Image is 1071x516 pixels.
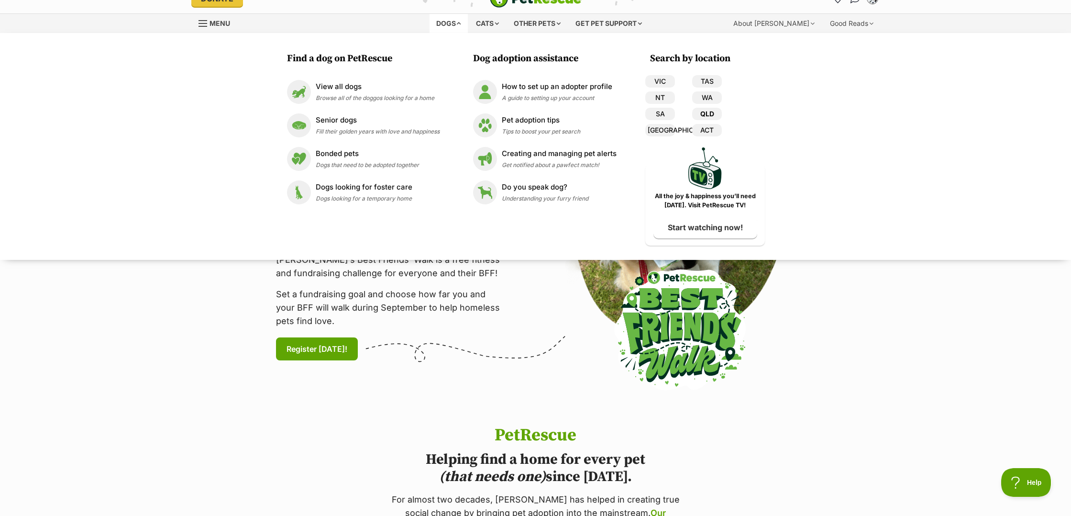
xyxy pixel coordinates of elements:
p: Creating and managing pet alerts [502,148,617,159]
h3: Search by location [650,52,765,66]
a: [GEOGRAPHIC_DATA] [645,124,675,136]
a: Dogs looking for foster care Dogs looking for foster care Dogs looking for a temporary home [287,180,440,204]
span: Tips to boost your pet search [502,128,580,135]
div: Get pet support [569,14,649,33]
img: Dogs looking for foster care [287,180,311,204]
h1: PetRescue [388,426,683,445]
img: View all dogs [287,80,311,104]
a: Do you speak dog? Do you speak dog? Understanding your furry friend [473,180,617,204]
img: Senior dogs [287,113,311,137]
a: TAS [692,75,722,88]
h2: Helping find a home for every pet since [DATE]. [388,451,683,485]
a: WA [692,91,722,104]
p: Do you speak dog? [502,182,588,193]
img: PetRescue TV logo [688,147,722,189]
span: Get notified about a pawfect match! [502,161,599,168]
p: Senior dogs [316,115,440,126]
div: Cats [469,14,506,33]
img: Pet adoption tips [473,113,497,137]
a: Senior dogs Senior dogs Fill their golden years with love and happiness [287,113,440,137]
a: VIC [645,75,675,88]
div: Other pets [507,14,567,33]
span: Fill their golden years with love and happiness [316,128,440,135]
a: Start watching now! [653,216,757,238]
img: How to set up an adopter profile [473,80,497,104]
a: Bonded pets Bonded pets Dogs that need to be adopted together [287,147,440,171]
p: All the joy & happiness you’ll need [DATE]. Visit PetRescue TV! [652,192,758,210]
a: Menu [199,14,237,31]
a: NT [645,91,675,104]
div: Good Reads [823,14,880,33]
p: Pet adoption tips [502,115,580,126]
img: consumer-privacy-logo.png [1,1,9,9]
img: Bonded pets [287,147,311,171]
p: Bonded pets [316,148,419,159]
div: About [PERSON_NAME] [727,14,821,33]
span: A guide to setting up your account [502,94,594,101]
a: Creating and managing pet alerts Creating and managing pet alerts Get notified about a pawfect ma... [473,147,617,171]
a: ACT [692,124,722,136]
h3: Find a dog on PetRescue [287,52,444,66]
span: Understanding your furry friend [502,195,588,202]
a: How to set up an adopter profile How to set up an adopter profile A guide to setting up your account [473,80,617,104]
a: Pet adoption tips Pet adoption tips Tips to boost your pet search [473,113,617,137]
p: Dogs looking for foster care [316,182,412,193]
p: View all dogs [316,81,434,92]
a: Register [DATE]! [276,337,358,360]
iframe: Help Scout Beacon - Open [1001,468,1052,497]
a: View all dogs View all dogs Browse all of the doggos looking for a home [287,80,440,104]
span: Dogs looking for a temporary home [316,195,412,202]
h3: Dog adoption assistance [473,52,621,66]
span: Browse all of the doggos looking for a home [316,94,434,101]
span: Dogs that need to be adopted together [316,161,419,168]
p: Set a fundraising goal and choose how far you and your BFF will walk during September to help hom... [276,288,506,328]
i: (that needs one) [439,468,546,486]
img: Do you speak dog? [473,180,497,204]
div: Dogs [430,14,468,33]
span: Register [DATE]! [287,343,347,355]
img: Creating and managing pet alerts [473,147,497,171]
span: Menu [210,19,230,27]
a: SA [645,108,675,120]
p: How to set up an adopter profile [502,81,612,92]
p: [PERSON_NAME]’s Best Friends' Walk is a free fitness and fundraising challenge for everyone and t... [276,253,506,280]
a: QLD [692,108,722,120]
